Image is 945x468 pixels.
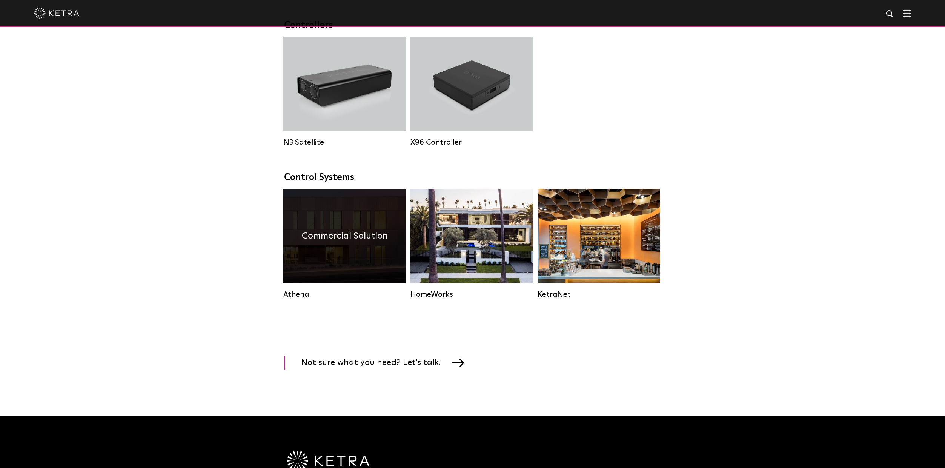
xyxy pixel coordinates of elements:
[452,359,464,367] img: arrow
[410,189,533,299] a: HomeWorks Residential Solution
[302,229,388,243] h4: Commercial Solution
[283,290,406,299] div: Athena
[301,356,452,370] span: Not sure what you need? Let's talk.
[34,8,79,19] img: ketra-logo-2019-white
[283,138,406,147] div: N3 Satellite
[283,37,406,147] a: N3 Satellite N3 Satellite
[538,290,660,299] div: KetraNet
[410,138,533,147] div: X96 Controller
[885,9,895,19] img: search icon
[410,290,533,299] div: HomeWorks
[903,9,911,17] img: Hamburger%20Nav.svg
[538,189,660,299] a: KetraNet Legacy System
[284,356,473,370] a: Not sure what you need? Let's talk.
[284,172,661,183] div: Control Systems
[283,189,406,299] a: Athena Commercial Solution
[410,37,533,147] a: X96 Controller X96 Controller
